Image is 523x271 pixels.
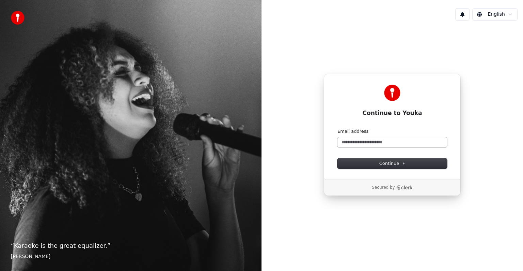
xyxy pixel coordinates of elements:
[337,109,447,117] h1: Continue to Youka
[337,158,447,169] button: Continue
[11,11,25,25] img: youka
[372,185,395,190] p: Secured by
[396,185,413,190] a: Clerk logo
[384,85,400,101] img: Youka
[11,253,251,260] footer: [PERSON_NAME]
[337,128,368,134] label: Email address
[379,160,405,167] span: Continue
[11,241,251,251] p: “ Karaoke is the great equalizer. ”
